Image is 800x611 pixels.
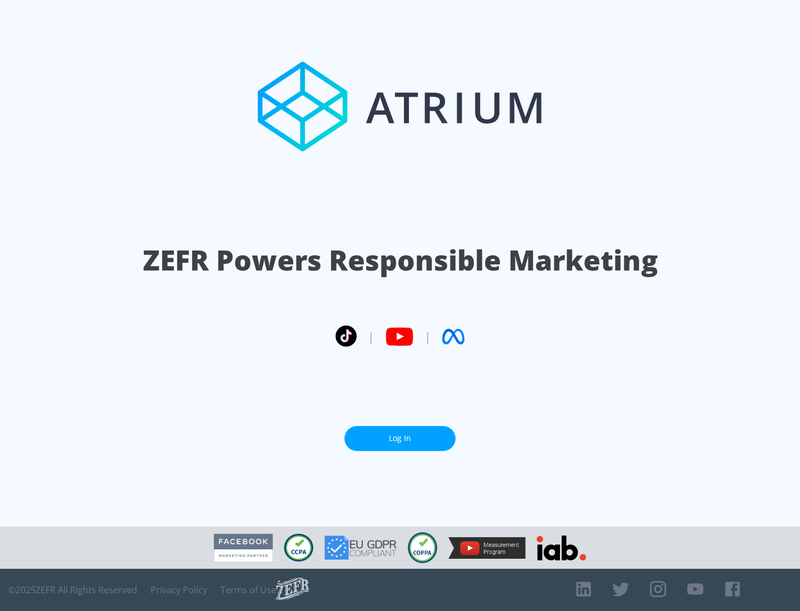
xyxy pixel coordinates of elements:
img: YouTube Measurement Program [448,537,526,559]
img: Facebook Marketing Partner [214,534,273,562]
img: GDPR Compliant [324,535,397,560]
span: | [424,328,431,345]
img: IAB [537,535,586,560]
img: CCPA Compliant [284,534,313,562]
h1: ZEFR Powers Responsible Marketing [143,241,658,279]
span: © 2025 ZEFR All Rights Reserved [8,584,137,595]
a: Log In [344,426,456,451]
a: Privacy Policy [151,584,207,595]
span: | [368,328,374,345]
a: Terms of Use [221,584,276,595]
img: COPPA Compliant [408,532,437,563]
